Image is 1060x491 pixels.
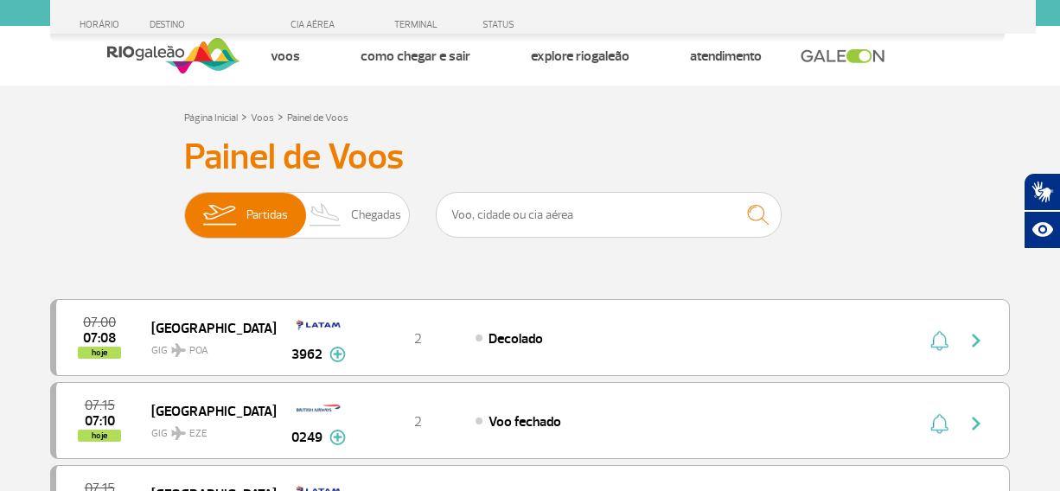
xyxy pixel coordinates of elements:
[151,334,262,359] span: GIG
[241,106,247,126] a: >
[414,330,422,348] span: 2
[78,430,121,442] span: hoje
[291,344,322,365] span: 3962
[151,417,262,442] span: GIG
[189,343,208,359] span: POA
[329,430,346,445] img: mais-info-painel-voo.svg
[531,48,629,65] a: Explore RIOgaleão
[251,112,274,124] a: Voos
[436,192,782,238] input: Voo, cidade ou cia aérea
[361,19,474,30] div: TERMINAL
[488,413,561,430] span: Voo fechado
[171,343,186,357] img: destiny_airplane.svg
[55,19,150,30] div: HORÁRIO
[291,427,322,448] span: 0249
[275,19,361,30] div: CIA AÉREA
[151,316,262,339] span: [GEOGRAPHIC_DATA]
[184,112,238,124] a: Página Inicial
[1024,211,1060,249] button: Abrir recursos assistivos.
[300,193,351,238] img: slider-desembarque
[85,399,115,411] span: 2025-09-25 07:15:00
[83,332,116,344] span: 2025-09-25 07:08:00
[1024,173,1060,211] button: Abrir tradutor de língua de sinais.
[246,193,288,238] span: Partidas
[171,426,186,440] img: destiny_airplane.svg
[966,413,987,434] img: seta-direita-painel-voo.svg
[192,193,246,238] img: slider-embarque
[690,48,762,65] a: Atendimento
[414,413,422,430] span: 2
[278,106,284,126] a: >
[271,48,300,65] a: Voos
[78,347,121,359] span: hoje
[930,413,948,434] img: sino-painel-voo.svg
[361,48,470,65] a: Como chegar e sair
[329,347,346,362] img: mais-info-painel-voo.svg
[184,136,876,179] h3: Painel de Voos
[83,316,116,328] span: 2025-09-25 07:00:00
[189,426,208,442] span: EZE
[150,19,276,30] div: DESTINO
[151,399,262,422] span: [GEOGRAPHIC_DATA]
[488,330,543,348] span: Decolado
[287,112,348,124] a: Painel de Voos
[351,193,401,238] span: Chegadas
[966,330,987,351] img: seta-direita-painel-voo.svg
[930,330,948,351] img: sino-painel-voo.svg
[1024,173,1060,249] div: Plugin de acessibilidade da Hand Talk.
[474,19,615,30] div: STATUS
[85,415,115,427] span: 2025-09-25 07:10:01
